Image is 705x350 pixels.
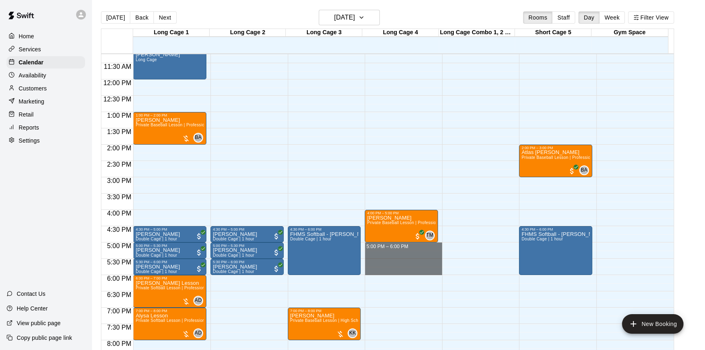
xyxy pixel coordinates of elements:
div: 7:00 PM – 8:00 PM [290,309,359,313]
span: Private Softball Lesson | Professional or Collegiate Level Coach | 1 hour [136,318,276,323]
span: 1:30 PM [105,128,134,135]
div: Short Cage 5 [515,29,591,37]
button: Day [578,11,600,24]
p: Calendar [19,58,44,66]
span: 4:00 PM [105,210,134,217]
span: All customers have paid [272,232,280,240]
span: Double Cage | 1 hour [213,269,254,274]
button: Filter View [628,11,674,24]
div: 4:30 PM – 6:00 PM [290,227,359,231]
div: 4:30 PM – 5:00 PM: Randi Denton [133,226,206,242]
p: View public page [17,319,61,327]
span: Brett Armour [197,133,203,143]
div: Gym Space [591,29,668,37]
span: BA [195,134,202,142]
span: 12:00 PM [101,79,133,86]
div: Brett Armour [193,133,203,143]
span: Double Cage | 1 hour [290,237,332,241]
div: Long Cage 4 [362,29,439,37]
p: Settings [19,136,40,145]
span: Ally Distler [197,328,203,338]
span: 8:00 PM [105,340,134,347]
span: 5:00 PM [105,242,134,249]
div: 5:30 PM – 6:00 PM: Randi Denton [210,259,284,275]
span: Private Softball Lesson | Professional or Collegiate Level Coach | 1 hour [136,286,276,290]
a: Calendar [7,56,85,68]
div: Long Cage Combo 1, 2 & 3 [439,29,515,37]
div: Long Cage 1 [133,29,210,37]
div: Settings [7,134,85,147]
span: Double Cage | 1 hour [213,237,254,241]
span: Private Baseball Lesson | Professional or Collegiate Level Coach | 1 hour [521,155,663,160]
a: Customers [7,82,85,95]
span: Double Cage | 1 hour [136,237,177,241]
span: 6:30 PM [105,291,134,298]
span: All customers have paid [272,249,280,257]
button: Next [153,11,176,24]
span: Private Baseball Lesson | Professional or Collegiate Level Coach | 1 hour [136,123,278,127]
span: 4:30 PM [105,226,134,233]
span: Kian Kinslow [351,328,357,338]
button: Back [130,11,154,24]
button: [DATE] [319,10,380,25]
span: Double Cage | 1 hour [136,269,177,274]
div: Kian Kinslow [348,328,357,338]
div: 4:30 PM – 6:00 PM: FHMS Softball - Denton [519,226,592,275]
div: 7:00 PM – 8:00 PM [136,309,204,313]
span: Double Cage | 1 hour [521,237,563,241]
p: Services [19,45,41,53]
span: Double Cage | 1 hour [213,253,254,258]
span: All customers have paid [195,265,203,273]
p: Contact Us [17,290,46,298]
div: 1:00 PM – 2:00 PM: Jonah Robinson [133,112,206,145]
a: Reports [7,121,85,134]
div: 4:30 PM – 6:00 PM [521,227,590,231]
span: All customers have paid [195,232,203,240]
span: AD [195,329,201,337]
div: Retail [7,108,85,121]
div: 11:00 AM – 12:00 PM: Robert Naman [133,47,206,79]
button: Staff [552,11,575,24]
button: [DATE] [101,11,130,24]
h6: [DATE] [334,12,355,23]
span: Brett Armour [582,165,589,175]
button: Rooms [523,11,552,24]
span: 3:00 PM [105,177,134,184]
div: 7:00 PM – 8:00 PM: Alysa Lesson [133,308,206,340]
a: Home [7,30,85,42]
div: Ally Distler [193,328,203,338]
p: Reports [19,123,39,132]
button: add [622,314,683,334]
p: Availability [19,71,46,79]
p: Marketing [19,97,44,106]
span: KK [349,329,356,337]
p: Copy public page link [17,334,72,342]
div: 4:30 PM – 5:00 PM [136,227,204,231]
a: Availability [7,69,85,81]
span: 2:30 PM [105,161,134,168]
span: 1:00 PM [105,112,134,119]
span: BA [581,166,588,174]
p: Home [19,32,34,40]
span: All customers have paid [195,249,203,257]
span: 7:30 PM [105,324,134,331]
div: Services [7,43,85,55]
div: 5:00 PM – 5:30 PM: Randi Denton [133,242,206,259]
span: All customers have paid [568,167,576,175]
span: 6:00 PM [105,275,134,282]
div: 7:00 PM – 8:00 PM: Private Baseball Lesson | High School Player | 1 hour [288,308,361,340]
p: Retail [19,110,34,119]
div: Long Cage 3 [286,29,362,37]
span: Double Cage | 1 hour [136,253,177,258]
span: Private Baseball Lesson | High School Player | 1 hour [290,318,394,323]
span: 11:30 AM [102,63,134,70]
div: 4:30 PM – 5:00 PM [213,227,281,231]
div: 5:30 PM – 6:00 PM [136,260,204,264]
div: 6:00 PM – 7:00 PM [136,276,204,280]
span: 12:30 PM [101,96,133,103]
